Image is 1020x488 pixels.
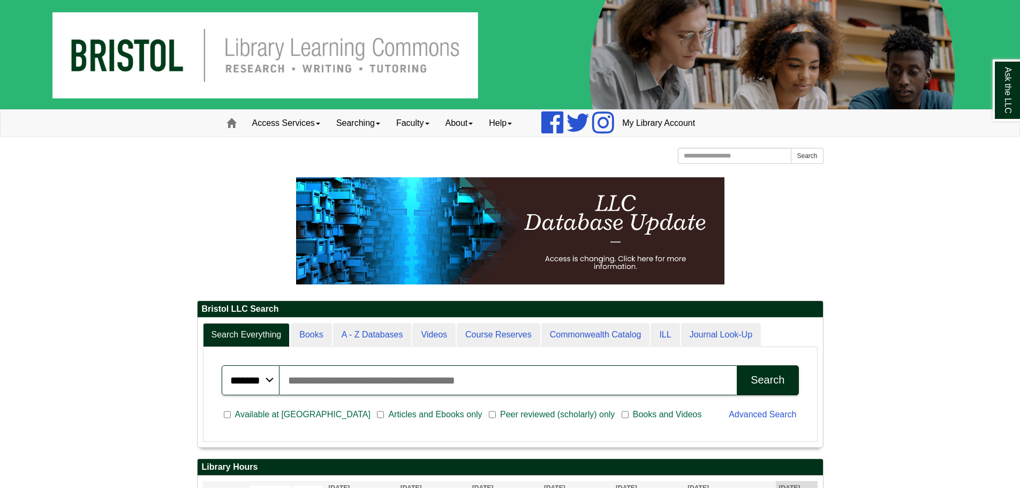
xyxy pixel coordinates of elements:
a: Faculty [388,110,437,137]
input: Peer reviewed (scholarly) only [489,410,496,419]
button: Search [737,365,798,395]
a: Searching [328,110,388,137]
a: My Library Account [614,110,703,137]
a: About [437,110,481,137]
input: Available at [GEOGRAPHIC_DATA] [224,410,231,419]
a: ILL [651,323,679,347]
a: Advanced Search [729,410,796,419]
h2: Bristol LLC Search [198,301,823,318]
div: Search [751,374,784,386]
a: Commonwealth Catalog [541,323,650,347]
a: Access Services [244,110,328,137]
span: Articles and Ebooks only [384,408,486,421]
a: Help [481,110,520,137]
a: Search Everything [203,323,290,347]
input: Books and Videos [622,410,629,419]
h2: Library Hours [198,459,823,476]
button: Search [791,148,823,164]
span: Peer reviewed (scholarly) only [496,408,619,421]
input: Articles and Ebooks only [377,410,384,419]
a: Journal Look-Up [681,323,761,347]
span: Books and Videos [629,408,706,421]
img: HTML tutorial [296,177,724,284]
a: Videos [412,323,456,347]
a: Books [291,323,331,347]
span: Available at [GEOGRAPHIC_DATA] [231,408,375,421]
a: Course Reserves [457,323,540,347]
a: A - Z Databases [333,323,412,347]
